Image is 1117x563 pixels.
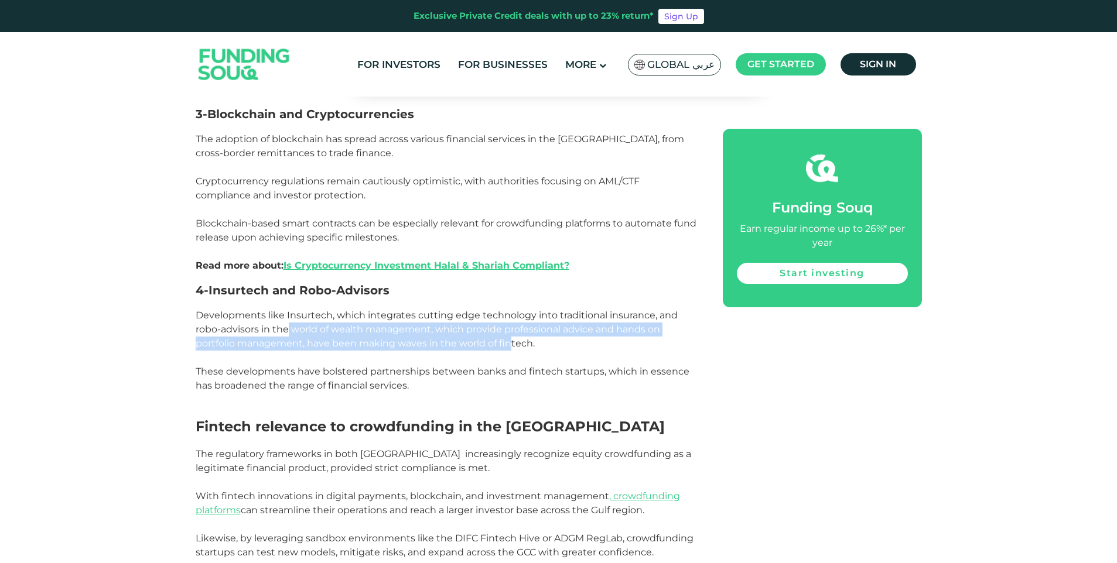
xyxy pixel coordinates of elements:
img: fsicon [806,152,838,184]
a: Sign Up [658,9,704,24]
span: 4-Insurtech and Robo-Advisors [196,283,390,297]
span: Fintech relevance to crowdfunding in the [GEOGRAPHIC_DATA] [196,418,665,435]
a: For Investors [354,55,443,74]
span: The regulatory frameworks in both [GEOGRAPHIC_DATA] increasingly recognize equity crowdfunding as... [196,448,691,516]
img: SA Flag [634,60,645,70]
a: , crowdfunding platforms [196,490,680,516]
span: More [565,59,596,70]
span: Sign in [860,59,896,70]
a: For Businesses [455,55,551,74]
span: Developments like Insurtech, which integrates cutting edge technology into traditional insurance,... [196,310,689,391]
span: Likewise, by leveraging sandbox environments like the DIFC Fintech Hive or ADGM RegLab, crowdfund... [196,533,694,558]
span: Get started [747,59,814,70]
span: Funding Souq [772,199,873,216]
a: Is Cryptocurrency Investment Halal & Shariah Compliant? [283,260,569,271]
span: Global عربي [647,58,715,71]
a: Start investing [737,263,908,284]
strong: Read more about: [196,260,569,271]
a: Sign in [841,53,916,75]
img: Logo [187,35,302,94]
div: Earn regular income up to 26%* per year [737,222,908,250]
span: The adoption of blockchain has spread across various financial services in the [GEOGRAPHIC_DATA],... [196,133,696,271]
div: Exclusive Private Credit deals with up to 23% return* [414,9,654,23]
span: 3-Blockchain and Cryptocurrencies [196,107,414,121]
